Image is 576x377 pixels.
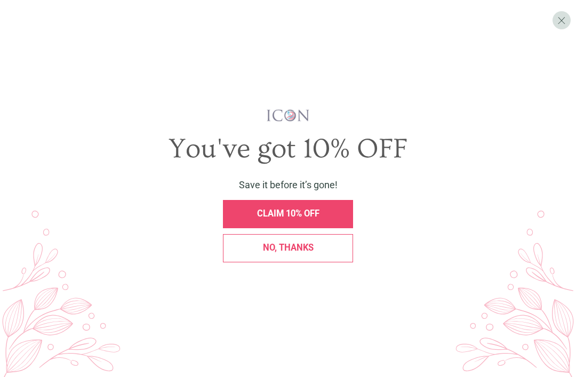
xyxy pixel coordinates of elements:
[257,208,319,219] span: CLAIM 10% OFF
[266,109,311,122] img: iconwallstickersl_1754656298800.png
[263,243,314,253] span: No, thanks
[169,133,407,165] span: You've got 10% OFF
[239,179,338,190] span: Save it before it’s gone!
[557,14,566,27] span: X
